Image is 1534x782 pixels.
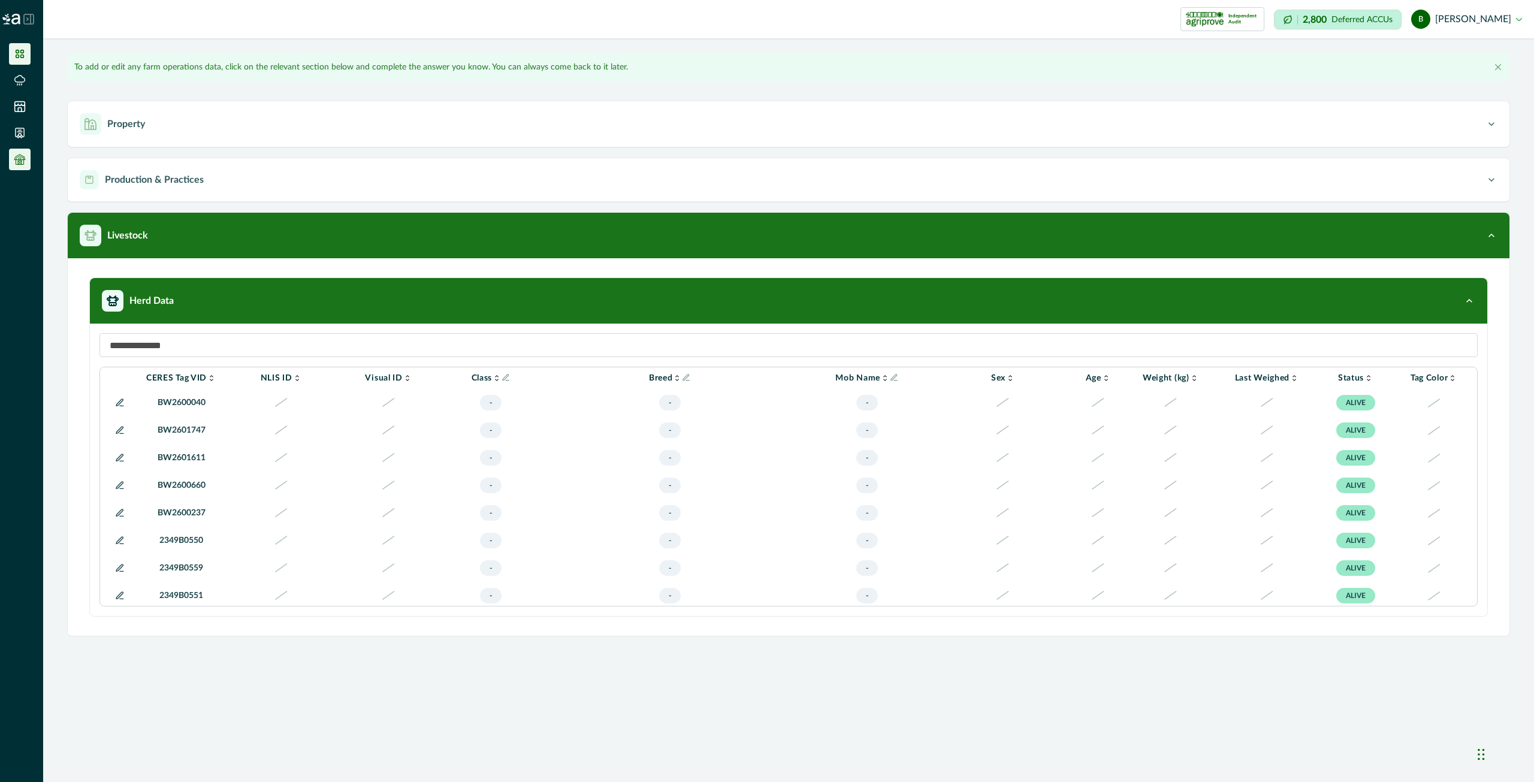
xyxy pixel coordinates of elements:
span: - [659,395,681,410]
span: - [659,478,681,493]
p: 2349B0551 [146,590,216,602]
span: - [480,395,502,410]
span: - [659,560,681,576]
p: Mob Name [835,373,880,383]
span: - [856,478,878,493]
p: Property [107,117,145,131]
span: ALIVE [1336,450,1375,466]
span: - [856,505,878,521]
span: - [856,588,878,603]
button: bob marcus [PERSON_NAME] [1411,5,1522,34]
span: - [856,395,878,410]
button: Info [502,373,510,382]
p: Last Weighed [1235,373,1290,383]
div: Herd Data [90,324,1487,616]
span: ALIVE [1336,505,1375,521]
img: certification logo [1186,10,1224,29]
span: ALIVE [1336,533,1375,548]
p: Class [472,373,493,383]
p: NLIS ID [261,373,292,383]
p: BW2600660 [146,479,216,492]
span: - [480,478,502,493]
p: Breed [649,373,673,383]
button: Livestock [68,213,1509,258]
p: Status [1338,373,1364,383]
button: Production & Practices [68,158,1509,201]
span: - [856,560,878,576]
p: Production & Practices [105,173,204,187]
p: BW2601747 [146,424,216,437]
p: To add or edit any farm operations data, click on the relevant section below and complete the ans... [74,61,628,74]
p: Livestock [107,228,148,243]
p: BW2600040 [146,397,216,409]
p: Deferred ACCUs [1331,15,1393,24]
button: Close [1491,60,1505,74]
iframe: Chat Widget [1474,724,1534,782]
p: CERES Tag VID [146,373,207,383]
span: - [659,533,681,548]
button: Info [890,373,898,382]
span: - [659,505,681,521]
button: Property [68,101,1509,147]
p: Herd Data [129,294,174,308]
span: - [480,533,502,548]
p: Independent Audit [1228,13,1259,25]
span: - [480,450,502,466]
p: Sex [991,373,1005,383]
span: - [480,505,502,521]
p: BW2601611 [146,452,216,464]
span: - [480,560,502,576]
button: Herd Data [90,278,1487,324]
span: - [659,422,681,438]
span: - [659,450,681,466]
span: ALIVE [1336,422,1375,438]
span: - [856,422,878,438]
img: Logo [2,14,20,25]
p: 2349B0550 [146,535,216,547]
span: - [659,588,681,603]
span: - [480,588,502,603]
span: - [856,533,878,548]
span: - [856,450,878,466]
span: ALIVE [1336,588,1375,603]
span: ALIVE [1336,478,1375,493]
p: 2,800 [1303,15,1327,25]
button: Info [682,373,690,382]
span: ALIVE [1336,560,1375,576]
p: Visual ID [365,373,402,383]
p: Tag Color [1411,373,1448,383]
p: Weight (kg) [1143,373,1189,383]
button: certification logoIndependent Audit [1180,7,1264,31]
div: Livestock [68,258,1509,636]
span: - [480,422,502,438]
span: ALIVE [1336,395,1375,410]
div: Drag [1478,736,1485,772]
p: Age [1086,373,1101,383]
p: BW2600237 [146,507,216,520]
p: 2349B0559 [146,562,216,575]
